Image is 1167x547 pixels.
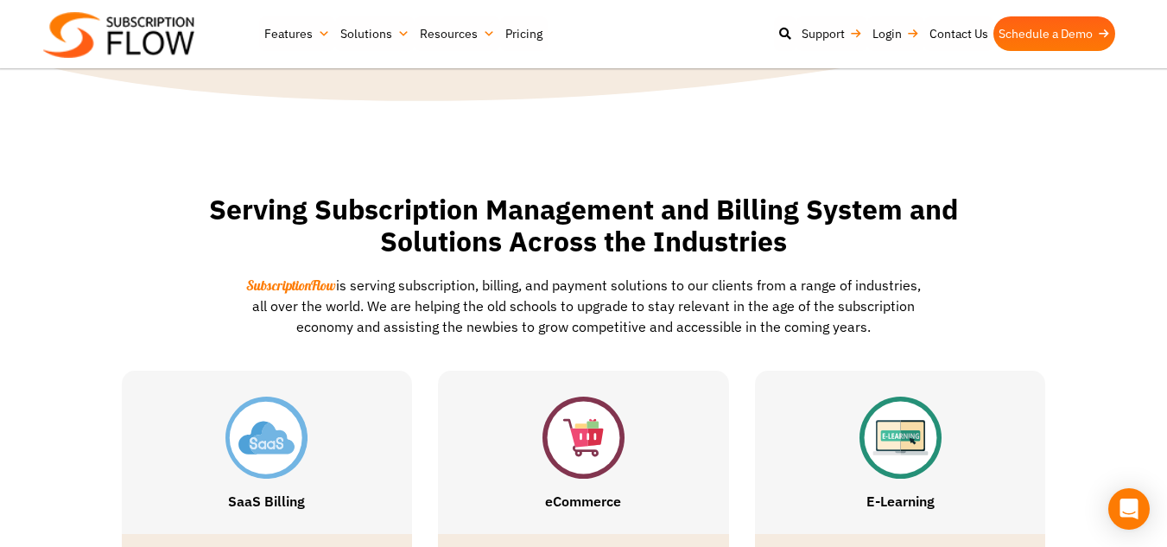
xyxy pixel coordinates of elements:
a: Features [259,16,335,51]
a: E-Learning [866,493,935,510]
img: E-learning [859,397,942,479]
img: Subscriptionflow [43,12,194,58]
a: Login [867,16,924,51]
a: Resources [415,16,500,51]
a: Contact Us [924,16,993,51]
a: Support [796,16,867,51]
a: Solutions [335,16,415,51]
a: Schedule a Demo [993,16,1115,51]
div: Open Intercom Messenger [1108,488,1150,530]
h2: Serving Subscription Management and Billing System and Solutions Across the Industries [195,194,973,258]
span: SubscriptionFlow [246,277,336,294]
img: SaaS-Billing [225,397,308,479]
img: eCommerce [542,397,625,479]
a: SaaS Billing [228,493,305,510]
a: Pricing [500,16,548,51]
p: is serving subscription, billing, and payment solutions to our clients from a range of industries... [238,275,929,337]
a: eCommerce [545,493,621,510]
